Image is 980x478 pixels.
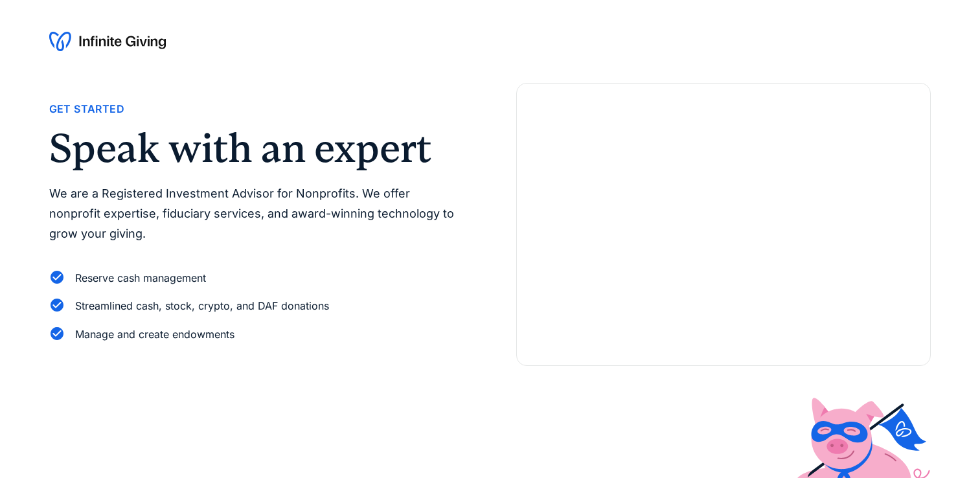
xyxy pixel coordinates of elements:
[49,128,464,168] h2: Speak with an expert
[538,125,910,345] iframe: Form 0
[49,184,464,244] p: We are a Registered Investment Advisor for Nonprofits. We offer nonprofit expertise, fiduciary se...
[75,297,329,315] div: Streamlined cash, stock, crypto, and DAF donations
[75,269,206,287] div: Reserve cash management
[49,100,124,118] div: Get Started
[75,326,234,343] div: Manage and create endowments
